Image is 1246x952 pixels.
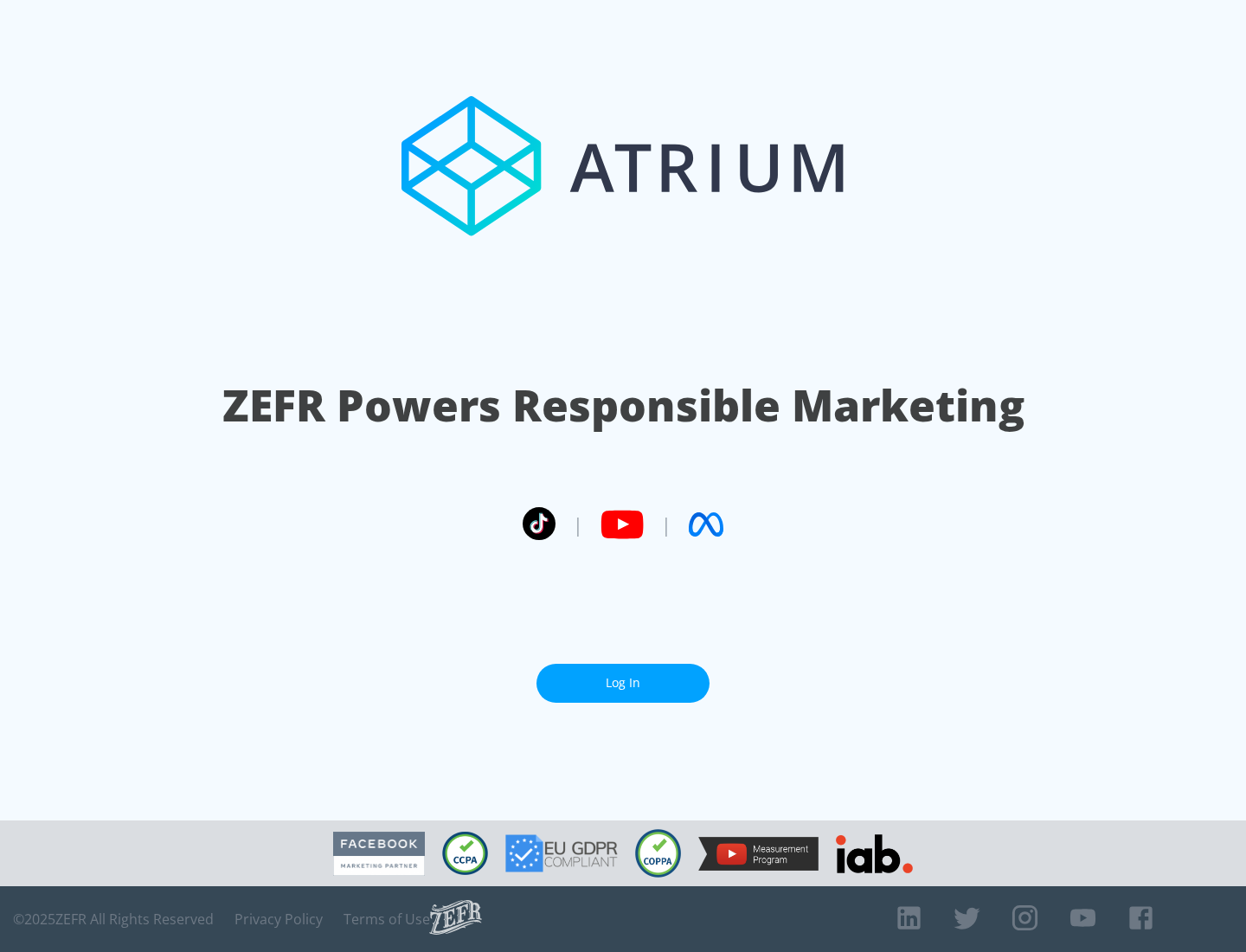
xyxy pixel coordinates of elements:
span: © 2025 ZEFR All Rights Reserved [13,910,214,928]
a: Privacy Policy [234,910,323,928]
h1: ZEFR Powers Responsible Marketing [222,376,1024,435]
img: YouTube Measurement Program [698,837,819,871]
span: | [661,511,671,537]
img: CCPA Compliant [442,832,488,875]
img: IAB [836,834,913,873]
a: Log In [536,664,710,703]
img: Facebook Marketing Partner [333,832,425,876]
img: GDPR Compliant [505,834,618,872]
img: COPPA Compliant [635,829,681,878]
span: | [573,511,583,537]
a: Terms of Use [344,910,430,928]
